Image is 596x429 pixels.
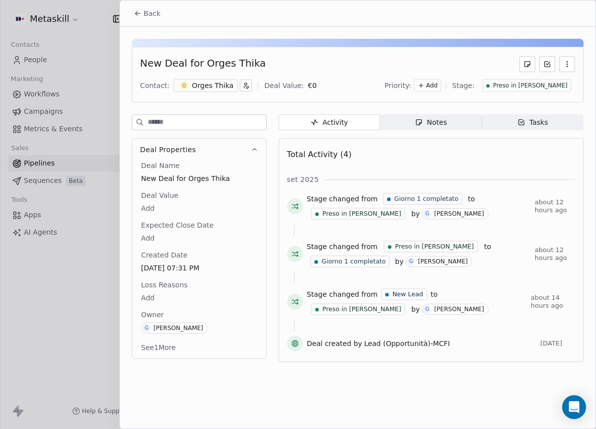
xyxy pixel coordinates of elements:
[132,139,266,161] button: Deal Properties
[385,81,411,90] span: Priority:
[411,209,420,219] span: by
[418,258,468,265] div: [PERSON_NAME]
[307,194,378,204] span: Stage changed from
[141,263,257,273] span: [DATE] 07:31 PM
[140,81,170,90] div: Contact:
[141,293,257,303] span: Add
[307,242,378,252] span: Stage changed from
[139,310,166,320] span: Owner
[308,82,317,89] span: € 0
[562,395,586,419] div: Open Intercom Messenger
[139,190,181,200] span: Deal Value
[141,233,257,243] span: Add
[287,150,352,159] span: Total Activity (4)
[517,117,548,128] div: Tasks
[307,289,378,299] span: Stage changed from
[307,339,362,348] span: Deal created by
[264,81,303,90] div: Deal Value:
[287,174,319,184] span: set 2025
[322,305,401,314] span: Preso in [PERSON_NAME]
[154,325,203,332] div: [PERSON_NAME]
[322,209,401,218] span: Preso in [PERSON_NAME]
[140,145,196,155] span: Deal Properties
[180,82,188,90] span: O
[128,4,167,22] button: Back
[395,242,474,251] span: Preso in [PERSON_NAME]
[426,82,437,90] span: Add
[321,257,386,266] span: Giorno 1 completato
[393,290,423,299] span: New Lead
[132,161,266,358] div: Deal Properties
[540,340,575,347] span: [DATE]
[364,339,450,348] span: Lead (Opportunità)-MCFI
[395,257,403,266] span: by
[139,161,182,171] span: Deal Name
[535,246,575,262] span: about 12 hours ago
[425,210,429,218] div: G
[493,82,568,90] span: Preso in [PERSON_NAME]
[415,117,447,128] div: Notes
[139,280,190,290] span: Loss Reasons
[394,194,458,203] span: Giorno 1 completato
[531,294,575,310] span: about 14 hours ago
[468,194,475,204] span: to
[434,306,484,313] div: [PERSON_NAME]
[192,81,234,90] div: Orges Thika
[484,242,491,252] span: to
[409,257,413,265] div: G
[425,305,429,313] div: G
[452,81,475,90] span: Stage:
[139,250,190,260] span: Created Date
[141,203,257,213] span: Add
[411,304,420,314] span: by
[145,324,149,332] div: G
[139,220,216,230] span: Expected Close Date
[535,198,575,214] span: about 12 hours ago
[431,289,438,299] span: to
[144,8,161,18] span: Back
[434,210,484,217] div: [PERSON_NAME]
[140,56,266,72] div: New Deal for Orges Thika
[141,173,257,183] span: New Deal for Orges Thika
[135,339,182,356] button: See1More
